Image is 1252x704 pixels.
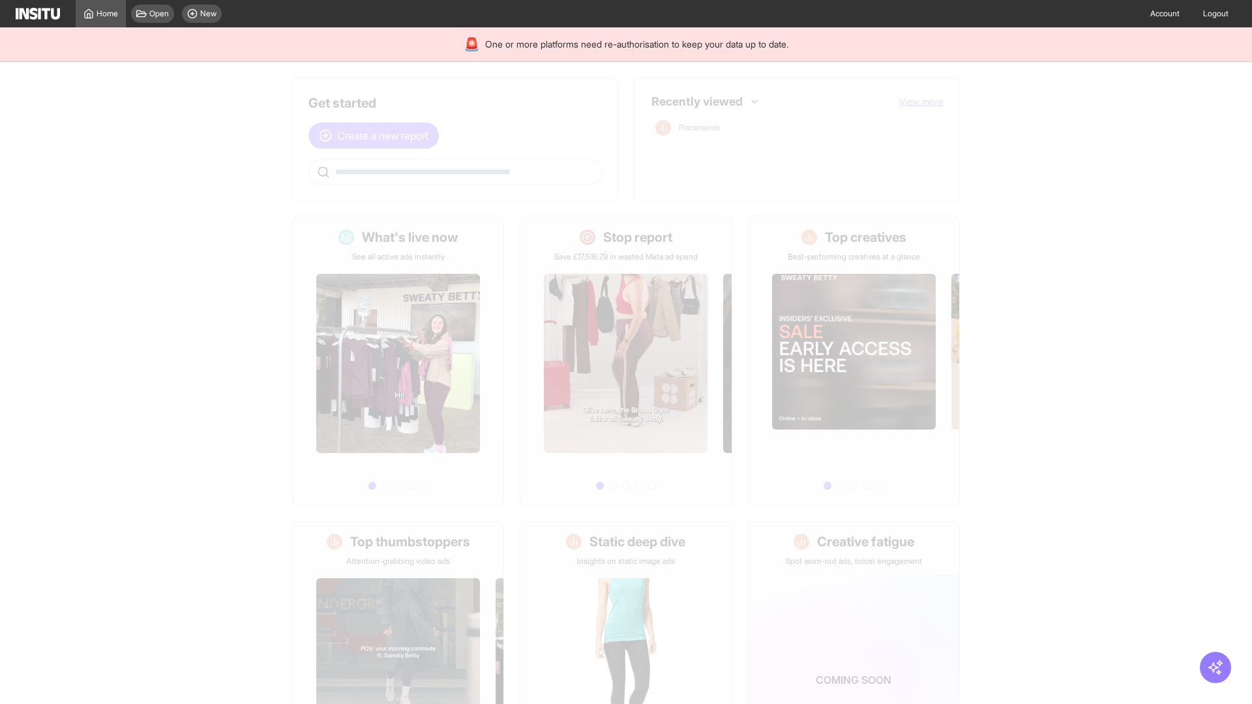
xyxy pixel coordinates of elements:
span: Home [97,8,118,19]
span: One or more platforms need re-authorisation to keep your data up to date. [485,38,788,51]
span: New [200,8,216,19]
div: 🚨 [464,35,480,53]
span: Open [149,8,169,19]
img: Logo [16,8,60,20]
